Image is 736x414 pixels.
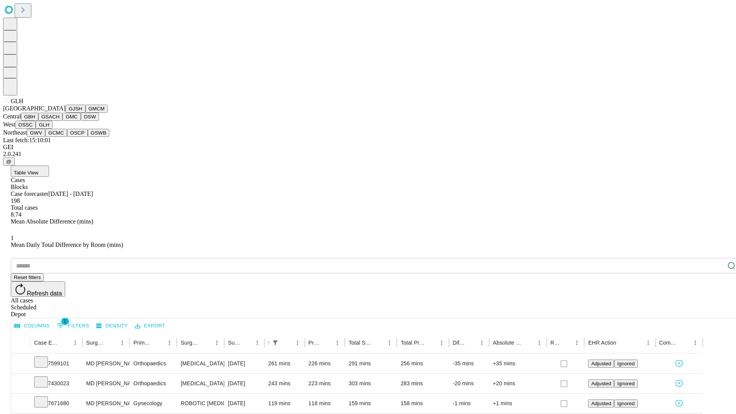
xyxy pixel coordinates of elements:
[15,121,36,129] button: OSSC
[11,98,23,104] span: GLH
[268,374,301,393] div: 243 mins
[690,337,701,348] button: Menu
[268,340,269,346] div: Scheduled In Room Duration
[572,337,582,348] button: Menu
[34,374,79,393] div: 7430023
[679,337,690,348] button: Sort
[591,361,611,366] span: Adjusted
[591,401,611,406] span: Adjusted
[11,166,49,177] button: Table View
[3,121,15,128] span: West
[45,129,67,137] button: GCMC
[11,242,123,248] span: Mean Daily Total Difference by Room (mins)
[14,170,38,176] span: Table View
[401,354,445,373] div: 256 mins
[561,337,572,348] button: Sort
[466,337,476,348] button: Sort
[588,340,616,346] div: EHR Action
[21,113,38,121] button: GBH
[453,374,485,393] div: -20 mins
[133,340,153,346] div: Primary Service
[34,340,58,346] div: Case Epic Id
[453,354,485,373] div: -35 mins
[309,374,341,393] div: 223 mins
[252,337,263,348] button: Menu
[591,381,611,386] span: Adjusted
[228,394,261,413] div: [DATE]
[523,337,534,348] button: Sort
[66,105,85,113] button: GJSH
[617,337,628,348] button: Sort
[550,340,560,346] div: Resolved in EHR
[309,354,341,373] div: 226 mins
[643,337,654,348] button: Menu
[348,340,373,346] div: Total Scheduled Duration
[55,320,91,332] button: Show filters
[476,337,487,348] button: Menu
[588,360,614,368] button: Adjusted
[11,197,20,204] span: 198
[348,394,393,413] div: 159 mins
[614,360,637,368] button: Ignored
[11,235,14,241] span: 1
[617,361,634,366] span: Ignored
[659,340,678,346] div: Comments
[14,274,41,280] span: Reset filters
[3,137,51,143] span: Last fetch: 15:10:01
[453,394,485,413] div: -1 mins
[94,320,130,332] button: Density
[281,337,292,348] button: Sort
[164,337,175,348] button: Menu
[11,281,65,297] button: Refresh data
[133,374,173,393] div: Orthopaedics
[88,129,110,137] button: GSWB
[36,121,52,129] button: GLH
[117,337,128,348] button: Menu
[15,377,26,391] button: Expand
[181,394,220,413] div: ROBOTIC [MEDICAL_DATA] [MEDICAL_DATA] REMOVAL TUBES AND OVARIES FOR UTERUS 250GM OR LESS
[401,394,445,413] div: 158 mins
[62,113,80,121] button: GMC
[38,113,62,121] button: GSACH
[11,204,38,211] span: Total cases
[436,337,447,348] button: Menu
[401,340,425,346] div: Total Predicted Duration
[493,374,543,393] div: +20 mins
[133,354,173,373] div: Orthopaedics
[3,113,21,120] span: Central
[373,337,384,348] button: Sort
[106,337,117,348] button: Sort
[153,337,164,348] button: Sort
[3,105,66,112] span: [GEOGRAPHIC_DATA]
[61,317,69,325] span: 1
[13,320,52,332] button: Select columns
[292,337,303,348] button: Menu
[617,381,634,386] span: Ignored
[384,337,395,348] button: Menu
[15,357,26,371] button: Expand
[309,340,321,346] div: Predicted In Room Duration
[614,399,637,407] button: Ignored
[27,290,62,297] span: Refresh data
[268,394,301,413] div: 119 mins
[201,337,212,348] button: Sort
[181,374,220,393] div: [MEDICAL_DATA], ANT INTERBODY, BELOW C-2
[332,337,343,348] button: Menu
[321,337,332,348] button: Sort
[11,191,48,197] span: Case forecaster
[34,354,79,373] div: 7599101
[133,320,167,332] button: Export
[11,218,93,225] span: Mean Absolute Difference (mins)
[3,151,733,158] div: 2.0.241
[59,337,70,348] button: Sort
[493,354,543,373] div: +35 mins
[3,158,15,166] button: @
[348,374,393,393] div: 303 mins
[588,399,614,407] button: Adjusted
[309,394,341,413] div: 118 mins
[3,129,27,136] span: Northeast
[3,144,733,151] div: GEI
[86,374,126,393] div: MD [PERSON_NAME] [PERSON_NAME]
[11,211,21,218] span: 8.74
[67,129,88,137] button: OSCP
